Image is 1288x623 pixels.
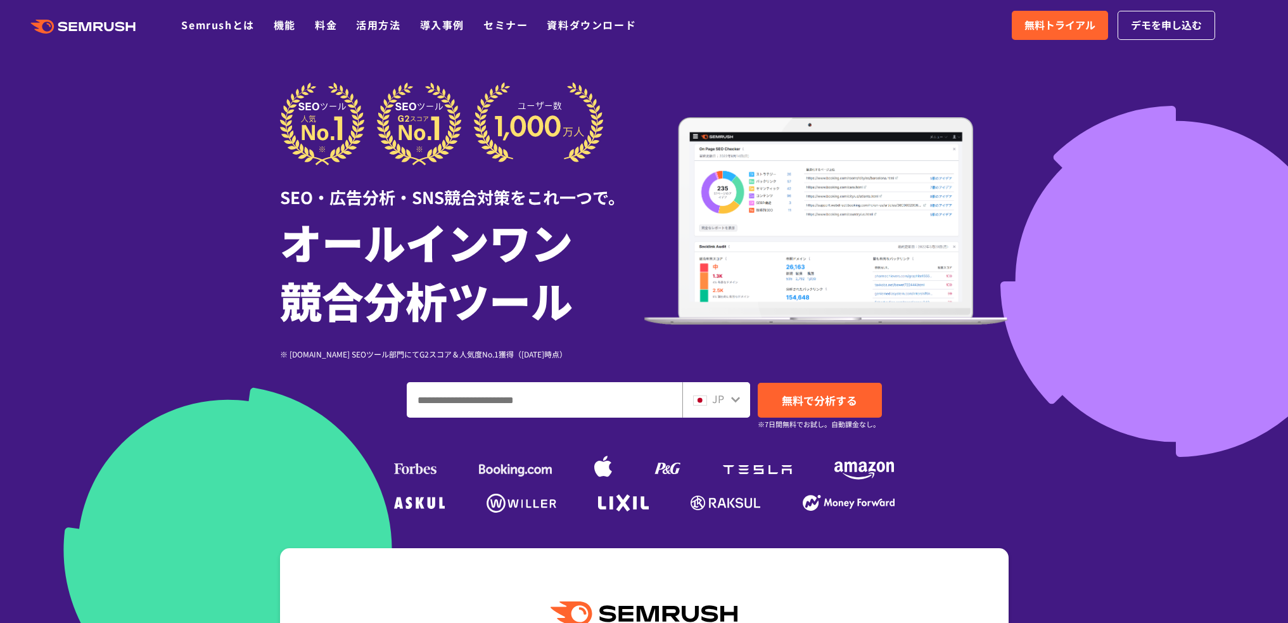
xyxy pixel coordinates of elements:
span: デモを申し込む [1131,17,1202,34]
small: ※7日間無料でお試し。自動課金なし。 [758,418,880,430]
a: 無料トライアル [1012,11,1108,40]
a: デモを申し込む [1118,11,1215,40]
div: SEO・広告分析・SNS競合対策をこれ一つで。 [280,165,644,209]
a: 活用方法 [356,17,400,32]
a: 機能 [274,17,296,32]
a: 資料ダウンロード [547,17,636,32]
a: 料金 [315,17,337,32]
h1: オールインワン 競合分析ツール [280,212,644,329]
a: 導入事例 [420,17,464,32]
div: ※ [DOMAIN_NAME] SEOツール部門にてG2スコア＆人気度No.1獲得（[DATE]時点） [280,348,644,360]
a: 無料で分析する [758,383,882,418]
span: JP [712,391,724,406]
a: Semrushとは [181,17,254,32]
input: ドメイン、キーワードまたはURLを入力してください [407,383,682,417]
a: セミナー [483,17,528,32]
span: 無料で分析する [782,392,857,408]
span: 無料トライアル [1024,17,1095,34]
